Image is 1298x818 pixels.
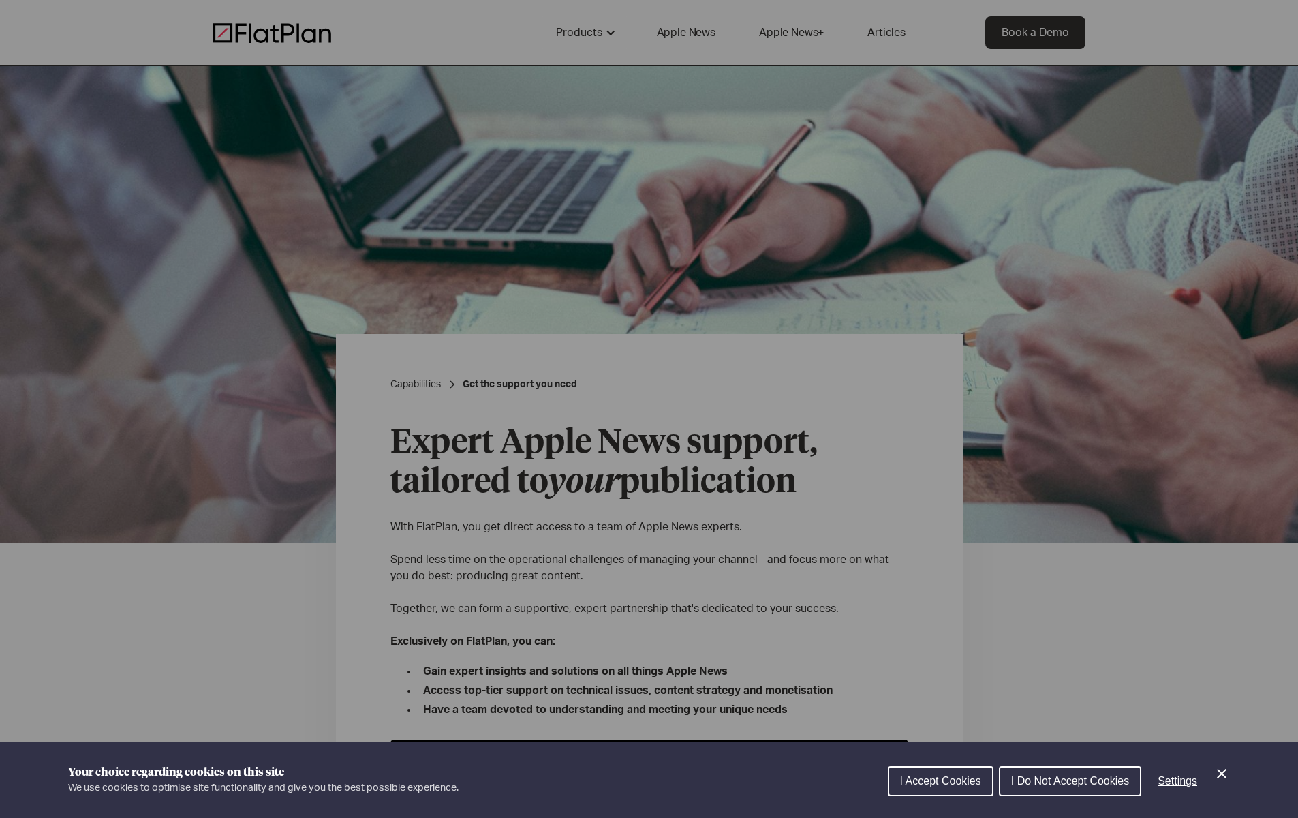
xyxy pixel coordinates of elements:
p: We use cookies to optimise site functionality and give you the best possible experience. [68,781,459,796]
button: I Do Not Accept Cookies [999,766,1141,796]
button: Settings [1147,768,1208,795]
button: I Accept Cookies [888,766,993,796]
span: I Do Not Accept Cookies [1011,775,1129,787]
button: Close Cookie Control [1214,766,1230,782]
span: Settings [1158,775,1197,787]
span: I Accept Cookies [900,775,981,787]
h1: Your choice regarding cookies on this site [68,764,459,781]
